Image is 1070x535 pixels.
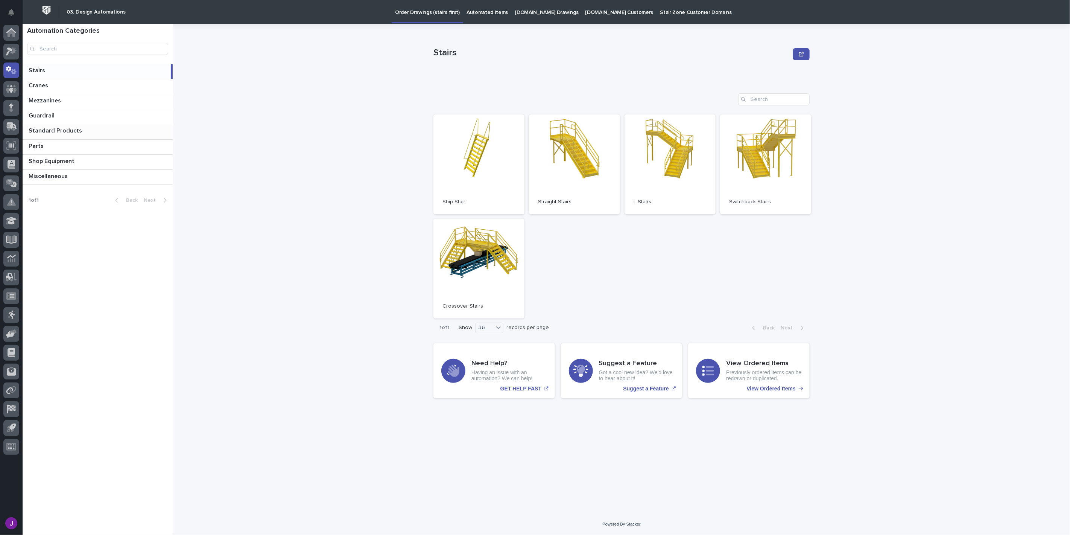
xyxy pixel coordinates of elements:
p: Having an issue with an automation? We can help! [471,369,547,382]
button: Next [778,325,810,331]
a: Ship Stair [433,114,524,214]
p: 1 of 1 [23,191,45,210]
h1: Automation Categories [27,27,168,35]
h3: Suggest a Feature [599,360,675,368]
p: Previously ordered items can be redrawn or duplicated. [726,369,802,382]
button: Notifications [3,5,19,20]
p: View Ordered Items [747,386,796,392]
a: StairsStairs [23,64,173,79]
a: Powered By Stacker [602,522,640,526]
a: MezzaninesMezzanines [23,94,173,109]
p: Crossover Stairs [442,303,515,309]
a: CranesCranes [23,79,173,94]
p: Shop Equipment [29,156,76,165]
a: Suggest a Feature [561,343,682,398]
a: Straight Stairs [529,114,620,214]
a: GET HELP FAST [433,343,555,398]
p: Straight Stairs [538,199,611,205]
span: Back [122,198,138,203]
p: Cranes [29,81,50,89]
button: Back [109,197,141,204]
p: GET HELP FAST [500,386,541,392]
h3: Need Help? [471,360,547,368]
h3: View Ordered Items [726,360,802,368]
a: Crossover Stairs [433,219,524,319]
p: Mezzanines [29,96,62,104]
p: Guardrail [29,111,56,119]
span: Next [144,198,160,203]
p: Parts [29,141,45,150]
a: PartsParts [23,140,173,155]
p: Show [459,325,472,331]
p: Standard Products [29,126,84,134]
a: L Stairs [625,114,716,214]
p: records per page [506,325,549,331]
p: Suggest a Feature [623,386,669,392]
p: 1 of 1 [433,319,456,337]
p: Got a cool new idea? We'd love to hear about it! [599,369,675,382]
a: Switchback Stairs [720,114,811,214]
p: Miscellaneous [29,171,69,180]
a: Standard ProductsStandard Products [23,124,173,139]
span: Next [781,325,797,331]
p: L Stairs [634,199,707,205]
a: View Ordered Items [688,343,810,398]
button: Back [746,325,778,331]
a: MiscellaneousMiscellaneous [23,170,173,185]
p: Switchback Stairs [729,199,802,205]
p: Stairs [433,47,790,58]
a: GuardrailGuardrail [23,109,173,124]
h2: 03. Design Automations [67,9,126,15]
p: Ship Stair [442,199,515,205]
img: Workspace Logo [40,3,53,17]
button: users-avatar [3,515,19,531]
a: Shop EquipmentShop Equipment [23,155,173,170]
input: Search [738,93,810,105]
button: Next [141,197,173,204]
input: Search [27,43,168,55]
div: Notifications [9,9,19,21]
p: Stairs [29,66,47,74]
span: Back [758,325,775,331]
div: 36 [476,324,494,332]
